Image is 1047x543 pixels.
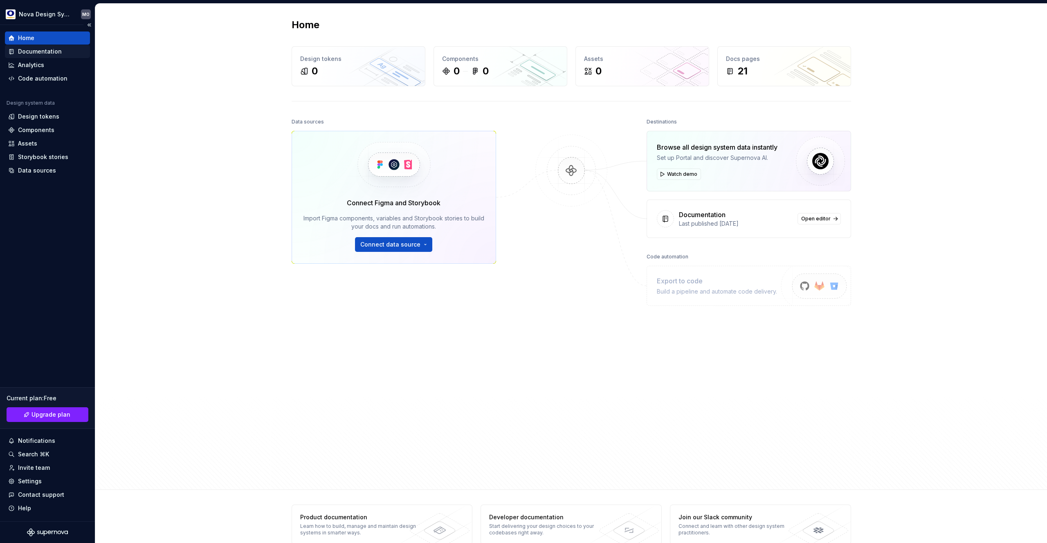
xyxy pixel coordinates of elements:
div: Documentation [679,210,726,220]
div: Data sources [292,116,324,128]
button: Search ⌘K [5,448,90,461]
a: Code automation [5,72,90,85]
div: 0 [483,65,489,78]
div: Code automation [18,74,67,83]
div: Contact support [18,491,64,499]
button: Collapse sidebar [83,19,95,31]
div: Documentation [18,47,62,56]
div: Assets [584,55,701,63]
a: Design tokens0 [292,46,425,86]
div: Last published [DATE] [679,220,793,228]
a: Assets0 [575,46,709,86]
div: Build a pipeline and automate code delivery. [657,287,777,296]
a: Analytics [5,58,90,72]
div: 0 [595,65,602,78]
div: Import Figma components, variables and Storybook stories to build your docs and run automations. [303,214,484,231]
div: Join our Slack community [679,513,798,521]
button: Watch demo [657,168,701,180]
a: Storybook stories [5,150,90,164]
div: Design tokens [18,112,59,121]
span: Watch demo [667,171,697,177]
button: Help [5,502,90,515]
a: Data sources [5,164,90,177]
div: Destinations [647,116,677,128]
a: Settings [5,475,90,488]
div: Developer documentation [489,513,608,521]
div: Storybook stories [18,153,68,161]
button: Connect data source [355,237,432,252]
div: 21 [737,65,748,78]
a: Components [5,123,90,137]
div: Data sources [18,166,56,175]
button: Contact support [5,488,90,501]
a: Design tokens [5,110,90,123]
div: Notifications [18,437,55,445]
a: Open editor [798,213,841,224]
div: Nova Design System [19,10,71,18]
div: Settings [18,477,42,485]
svg: Supernova Logo [27,528,68,536]
div: Code automation [647,251,688,263]
span: Open editor [801,215,831,222]
div: Invite team [18,464,50,472]
div: Current plan : Free [7,394,88,402]
div: 0 [312,65,318,78]
div: Export to code [657,276,777,286]
div: 0 [454,65,460,78]
div: Design tokens [300,55,417,63]
div: Help [18,504,31,512]
a: Components00 [434,46,567,86]
button: Nova Design SystemMO [2,5,93,23]
div: Learn how to build, manage and maintain design systems in smarter ways. [300,523,419,536]
div: Search ⌘K [18,450,49,458]
div: Connect and learn with other design system practitioners. [679,523,798,536]
div: Docs pages [726,55,843,63]
a: Home [5,31,90,45]
a: Invite team [5,461,90,474]
div: Assets [18,139,37,148]
a: Docs pages21 [717,46,851,86]
h2: Home [292,18,319,31]
div: Start delivering your design choices to your codebases right away. [489,523,608,536]
a: Documentation [5,45,90,58]
div: Set up Portal and discover Supernova AI. [657,154,777,162]
div: Product documentation [300,513,419,521]
div: Connect Figma and Storybook [347,198,440,208]
button: Notifications [5,434,90,447]
div: Components [18,126,54,134]
div: Design system data [7,100,55,106]
span: Upgrade plan [31,411,70,419]
div: Browse all design system data instantly [657,142,777,152]
a: Upgrade plan [7,407,88,422]
img: 913bd7b2-a929-4ec6-8b51-b8e1675eadd7.png [6,9,16,19]
div: Home [18,34,34,42]
div: Analytics [18,61,44,69]
div: Components [442,55,559,63]
div: MO [82,11,90,18]
span: Connect data source [360,240,420,249]
a: Assets [5,137,90,150]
